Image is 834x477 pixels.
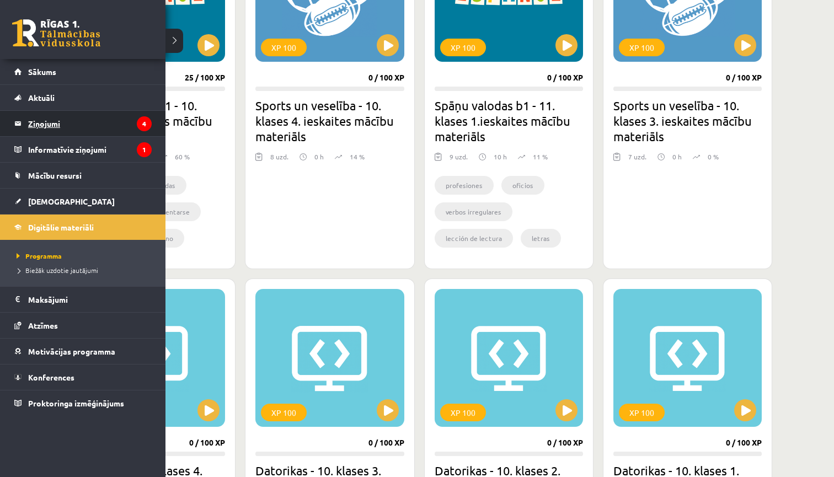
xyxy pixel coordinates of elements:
[261,404,307,421] div: XP 100
[350,152,365,162] p: 14 %
[14,266,98,275] span: Biežāk uzdotie jautājumi
[628,152,646,168] div: 7 uzd.
[672,152,682,162] p: 0 h
[435,176,494,195] li: profesiones
[28,196,115,206] span: [DEMOGRAPHIC_DATA]
[435,229,513,248] li: lección de lectura
[141,202,201,221] li: presentarse
[440,404,486,421] div: XP 100
[175,152,190,162] p: 60 %
[12,19,100,47] a: Rīgas 1. Tālmācības vidusskola
[28,372,74,382] span: Konferences
[28,287,152,312] legend: Maksājumi
[533,152,548,162] p: 11 %
[14,365,152,390] a: Konferences
[28,137,152,162] legend: Informatīvie ziņojumi
[14,339,152,364] a: Motivācijas programma
[14,390,152,416] a: Proktoringa izmēģinājums
[28,222,94,232] span: Digitālie materiāli
[314,152,324,162] p: 0 h
[14,265,154,275] a: Biežāk uzdotie jautājumi
[14,163,152,188] a: Mācību resursi
[28,67,56,77] span: Sākums
[14,137,152,162] a: Informatīvie ziņojumi1
[435,202,512,221] li: verbos irregulares
[619,39,665,56] div: XP 100
[501,176,544,195] li: oficios
[440,39,486,56] div: XP 100
[28,111,152,136] legend: Ziņojumi
[521,229,561,248] li: letras
[613,98,762,144] h2: Sports un veselība - 10. klases 3. ieskaites mācību materiāls
[14,313,152,338] a: Atzīmes
[14,215,152,240] a: Digitālie materiāli
[435,98,583,144] h2: Spāņu valodas b1 - 11. klases 1.ieskaites mācību materiāls
[14,59,152,84] a: Sākums
[14,189,152,214] a: [DEMOGRAPHIC_DATA]
[28,320,58,330] span: Atzīmes
[14,287,152,312] a: Maksājumi
[28,398,124,408] span: Proktoringa izmēģinājums
[28,170,82,180] span: Mācību resursi
[137,142,152,157] i: 1
[450,152,468,168] div: 9 uzd.
[619,404,665,421] div: XP 100
[28,346,115,356] span: Motivācijas programma
[14,111,152,136] a: Ziņojumi4
[14,85,152,110] a: Aktuāli
[137,116,152,131] i: 4
[14,251,154,261] a: Programma
[494,152,507,162] p: 10 h
[14,251,62,260] span: Programma
[261,39,307,56] div: XP 100
[270,152,288,168] div: 8 uzd.
[708,152,719,162] p: 0 %
[28,93,55,103] span: Aktuāli
[255,98,404,144] h2: Sports un veselība - 10. klases 4. ieskaites mācību materiāls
